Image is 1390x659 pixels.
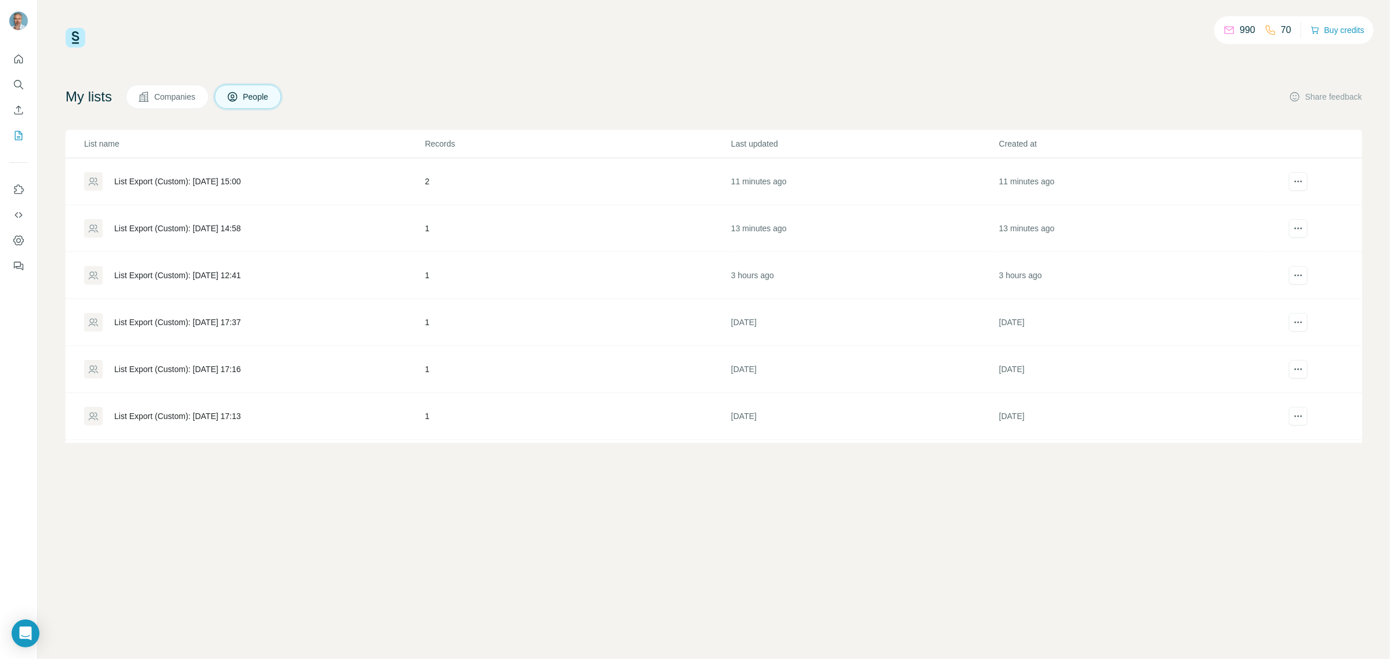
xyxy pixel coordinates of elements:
button: actions [1289,219,1308,238]
td: [DATE] [731,346,999,393]
div: List Export (Custom): [DATE] 12:41 [114,270,241,281]
button: Share feedback [1289,91,1362,103]
button: My lists [9,125,28,146]
button: Search [9,74,28,95]
img: Surfe Logo [66,28,85,48]
img: Avatar [9,12,28,30]
td: [DATE] [999,393,1266,440]
button: actions [1289,266,1308,285]
button: actions [1289,313,1308,332]
p: List name [84,138,424,150]
td: [DATE] [999,346,1266,393]
p: Records [425,138,730,150]
td: 13 minutes ago [999,205,1266,252]
h4: My lists [66,88,112,106]
span: Companies [154,91,197,103]
p: Created at [999,138,1266,150]
button: Buy credits [1311,22,1364,38]
button: actions [1289,360,1308,378]
td: 13 minutes ago [731,205,999,252]
td: 1 [424,346,731,393]
td: 3 hours ago [731,252,999,299]
td: 2 [424,158,731,205]
td: 1 [424,252,731,299]
td: [DATE] [999,440,1266,487]
div: Open Intercom Messenger [12,620,39,647]
button: Feedback [9,256,28,276]
div: List Export (Custom): [DATE] 17:16 [114,363,241,375]
td: [DATE] [731,440,999,487]
td: [DATE] [999,299,1266,346]
td: 11 minutes ago [999,158,1266,205]
td: [DATE] [731,393,999,440]
p: 990 [1240,23,1255,37]
button: actions [1289,172,1308,191]
button: Enrich CSV [9,100,28,121]
div: List Export (Custom): [DATE] 15:00 [114,176,241,187]
td: 1 [424,205,731,252]
td: [DATE] [731,299,999,346]
div: List Export (Custom): [DATE] 17:37 [114,316,241,328]
span: People [243,91,270,103]
td: 11 minutes ago [731,158,999,205]
button: Use Surfe on LinkedIn [9,179,28,200]
td: 1 [424,393,731,440]
td: 2 [424,440,731,487]
div: List Export (Custom): [DATE] 14:58 [114,223,241,234]
div: List Export (Custom): [DATE] 17:13 [114,410,241,422]
button: Use Surfe API [9,205,28,225]
td: 1 [424,299,731,346]
p: Last updated [731,138,998,150]
button: actions [1289,407,1308,425]
button: Dashboard [9,230,28,251]
p: 70 [1281,23,1291,37]
td: 3 hours ago [999,252,1266,299]
button: Quick start [9,49,28,70]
